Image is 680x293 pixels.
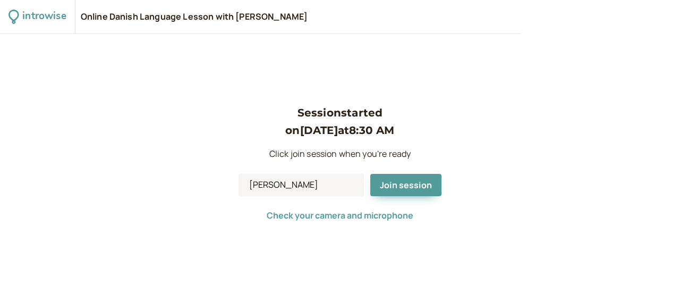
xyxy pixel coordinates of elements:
div: introwise [22,9,66,25]
h3: Session started on [DATE] at 8:30 AM [239,104,441,139]
span: Join session [380,179,432,191]
p: Click join session when you're ready [239,147,441,161]
input: Your Name [239,174,364,196]
span: Check your camera and microphone [267,210,413,221]
div: Online Danish Language Lesson with [PERSON_NAME] [81,11,308,23]
button: Check your camera and microphone [267,211,413,220]
button: Join session [370,174,441,196]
